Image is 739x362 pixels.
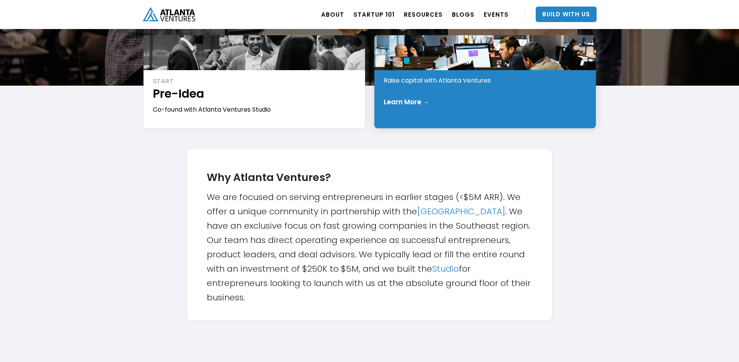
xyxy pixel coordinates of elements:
a: INVESTEarly StageRaise capital with Atlanta VenturesLearn More → [374,35,596,128]
h1: Early Stage [384,57,587,72]
a: BLOGS [452,3,474,25]
div: We are focused on serving entrepreneurs in earlier stages (<$5M ARR). We offer a unique community... [207,165,533,305]
strong: Why Atlanta Ventures? [207,170,331,184]
div: Co-found with Atlanta Ventures Studio [153,105,357,114]
a: [GEOGRAPHIC_DATA] [417,205,505,217]
div: Learn More → [384,98,429,106]
h1: Pre-Idea [153,86,357,102]
div: START [153,77,357,86]
div: Raise capital with Atlanta Ventures [384,76,587,85]
a: ABOUT [321,3,344,25]
a: Studio [432,263,459,275]
a: Startup 101 [353,3,395,25]
a: Build With Us [536,7,597,22]
a: STARTPre-IdeaCo-found with Atlanta Ventures Studio [144,35,365,128]
a: RESOURCES [404,3,443,25]
a: EVENTS [484,3,509,25]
